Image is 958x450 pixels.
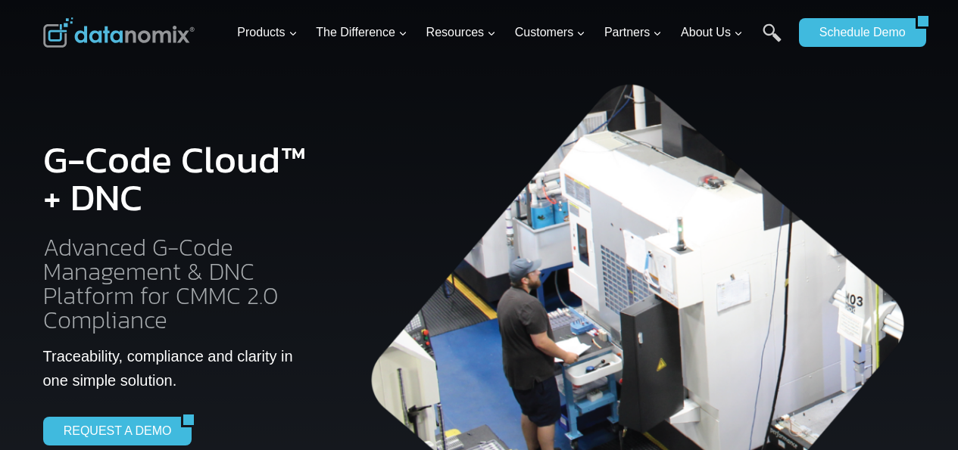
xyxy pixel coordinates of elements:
h1: G-Code Cloud™ + DNC [43,141,314,216]
h2: Advanced G-Code Management & DNC Platform for CMMC 2.0 Compliance [43,235,314,332]
span: Partners [604,23,662,42]
img: Datanomix [43,17,195,48]
a: Search [763,23,782,57]
span: Customers [515,23,585,42]
p: Traceability, compliance and clarity in one simple solution. [43,344,314,393]
span: The Difference [316,23,407,42]
a: REQUEST A DEMO [43,417,182,445]
span: About Us [681,23,743,42]
span: Products [237,23,297,42]
nav: Primary Navigation [231,8,791,57]
span: Resources [426,23,496,42]
a: Schedule Demo [799,18,916,47]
